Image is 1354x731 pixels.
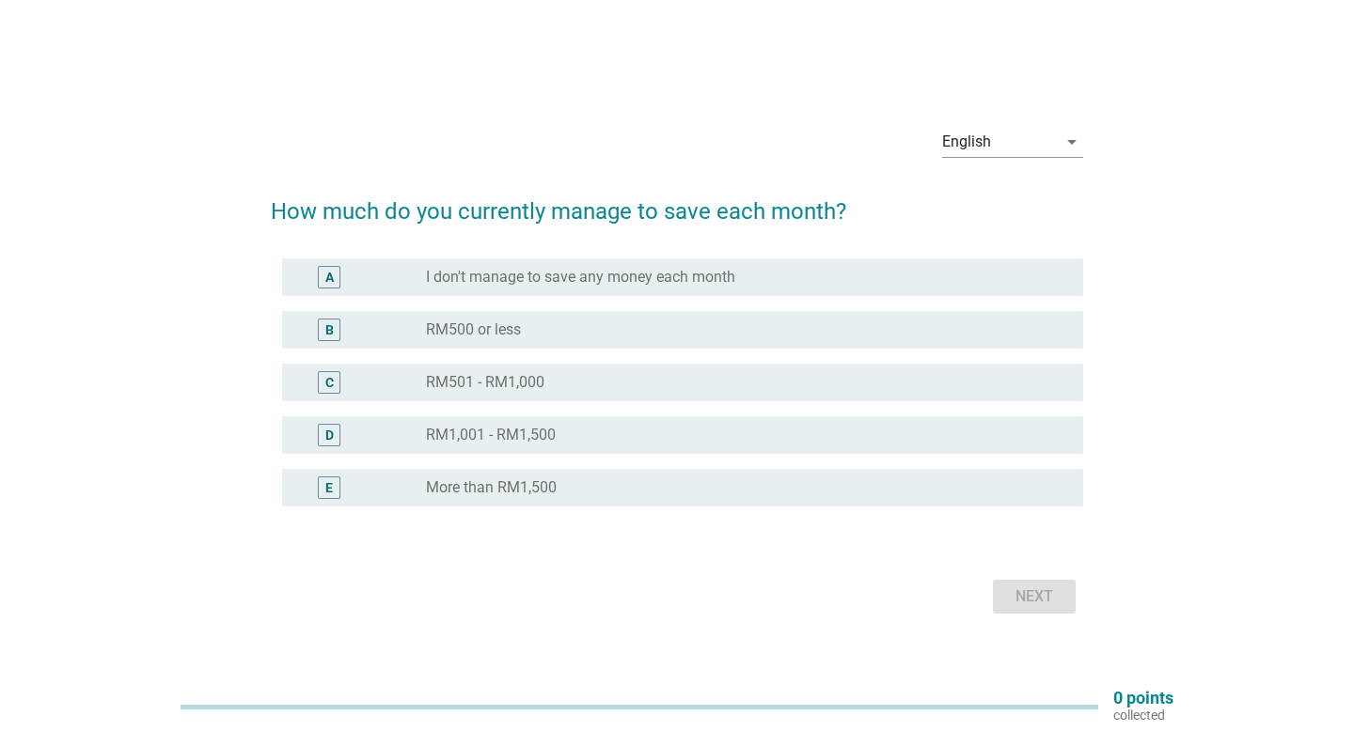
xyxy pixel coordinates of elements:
label: RM500 or less [426,320,521,339]
div: A [325,268,334,288]
h2: How much do you currently manage to save each month? [271,176,1083,228]
label: More than RM1,500 [426,478,557,497]
div: English [942,133,991,150]
label: I don't manage to save any money each month [426,268,735,287]
i: arrow_drop_down [1061,131,1083,153]
p: collected [1113,707,1173,723]
label: RM1,001 - RM1,500 [426,426,556,444]
p: 0 points [1113,690,1173,707]
div: E [325,478,333,498]
div: B [325,320,334,340]
label: RM501 - RM1,000 [426,373,544,392]
div: D [325,426,334,445]
div: C [325,373,334,393]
